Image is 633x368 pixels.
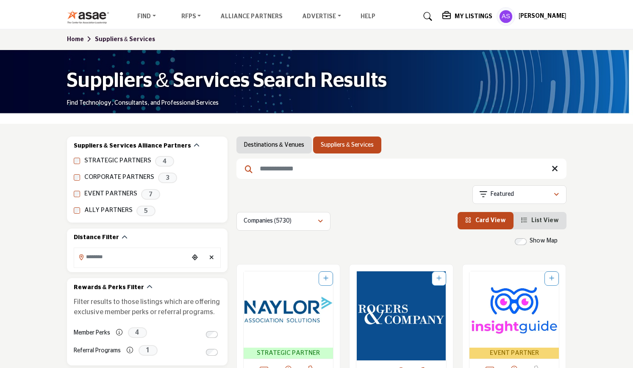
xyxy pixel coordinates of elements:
div: Choose your current location [189,249,201,267]
button: Featured [472,185,566,204]
a: Suppliers & Services [321,141,374,149]
span: 5 [136,206,155,216]
span: List View [531,217,559,223]
a: Open Listing in new tab [244,271,333,359]
label: Member Perks [74,326,110,340]
a: Add To List [436,276,441,282]
span: 7 [141,189,160,200]
a: Suppliers & Services [95,36,155,42]
span: 1 [139,345,158,356]
p: Companies (5730) [244,217,292,226]
input: STRATEGIC PARTNERS checkbox [74,158,80,164]
h1: Suppliers & Services Search Results [67,68,387,94]
label: Referral Programs [74,343,121,358]
h2: Distance Filter [74,234,119,242]
input: ALLY PARTNERS checkbox [74,207,80,214]
button: Show hide supplier dropdown [497,7,515,26]
span: STRATEGIC PARTNER [245,348,332,358]
input: EVENT PARTNERS checkbox [74,191,80,197]
a: Advertise [296,11,347,22]
input: Switch to Referral Programs [206,349,218,356]
a: Find [131,11,162,22]
p: Filter results to those listings which are offering exclusive member perks or referral programs. [74,297,221,317]
h2: Suppliers & Services Alliance Partners [74,142,191,151]
label: EVENT PARTNERS [84,189,137,199]
label: ALLY PARTNERS [84,206,133,215]
span: 4 [155,156,174,167]
span: Card View [475,217,506,223]
h2: Rewards & Perks Filter [74,284,144,292]
label: Show Map [530,237,558,245]
div: My Listings [442,11,492,22]
input: Search Keyword [236,159,566,179]
p: Find Technology, Consultants, and Professional Services [67,99,219,108]
a: RFPs [175,11,207,22]
a: Home [67,36,95,42]
li: List View [514,212,566,229]
span: EVENT PARTNER [471,348,558,358]
a: Alliance Partners [220,14,283,20]
a: Help [361,14,375,20]
input: CORPORATE PARTNERS checkbox [74,174,80,181]
label: STRATEGIC PARTNERS [84,156,151,166]
span: 3 [158,173,177,183]
img: Rogers & Company PLLC [356,271,446,360]
input: Search Location [74,249,189,265]
li: Card View [458,212,514,229]
a: Open Listing in new tab [356,271,446,360]
a: View List [521,217,559,223]
div: Clear search location [205,249,218,267]
label: CORPORATE PARTNERS [84,173,154,182]
a: Destinations & Venues [244,141,304,149]
a: Add To List [323,276,328,282]
a: Search [415,10,438,23]
img: Insight Guide LLC [469,271,559,348]
img: Site Logo [67,10,114,24]
span: 4 [128,327,147,338]
button: Companies (5730) [236,212,330,231]
a: Open Listing in new tab [469,271,559,359]
p: Featured [491,190,514,199]
a: Add To List [549,276,554,282]
input: Switch to Member Perks [206,331,218,338]
h5: [PERSON_NAME] [519,12,566,21]
a: View Card [465,217,506,223]
h5: My Listings [455,13,492,20]
img: Naylor Association Solutions [244,271,333,348]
